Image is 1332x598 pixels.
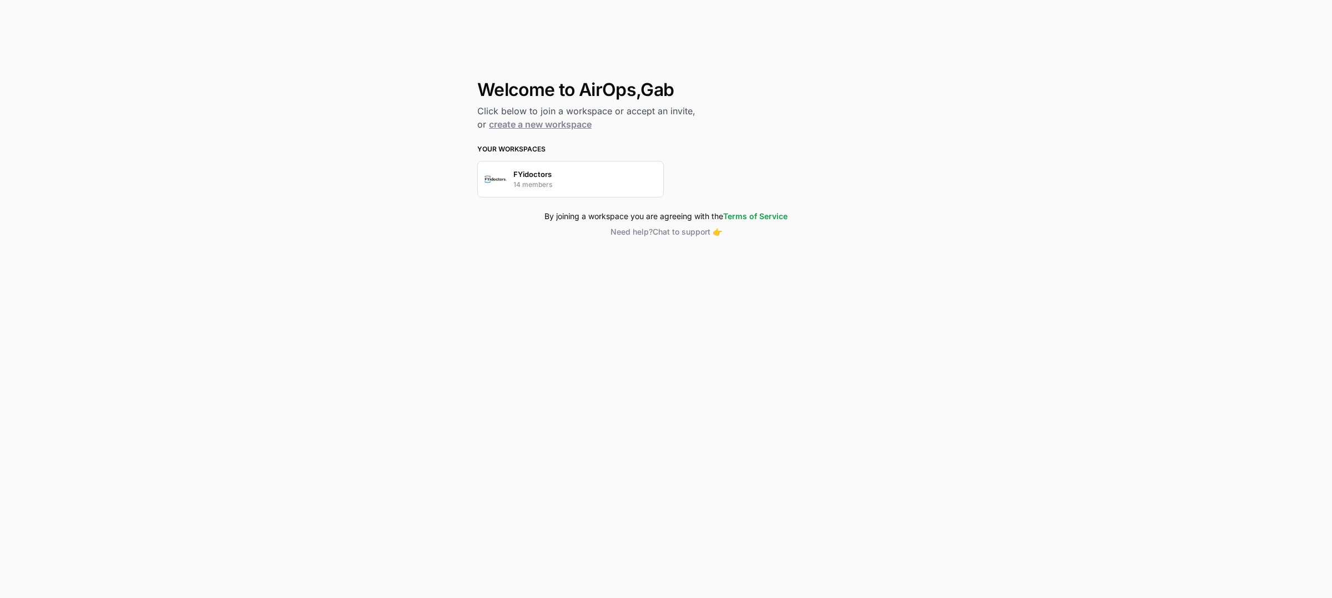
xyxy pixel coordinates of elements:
[477,80,855,100] h1: Welcome to AirOps, Gab
[477,144,855,154] h3: Your Workspaces
[477,104,855,131] h2: Click below to join a workspace or accept an invite, or
[610,227,653,236] span: Need help?
[489,119,592,130] a: create a new workspace
[477,226,855,237] button: Need help?Chat to support 👉
[477,211,855,222] div: By joining a workspace you are agreeing with the
[513,169,552,180] p: FYidoctors
[653,227,722,236] span: Chat to support 👉
[477,161,664,197] button: Company LogoFYidoctors14 members
[485,168,507,190] img: Company Logo
[513,180,552,190] p: 14 members
[723,211,788,221] a: Terms of Service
